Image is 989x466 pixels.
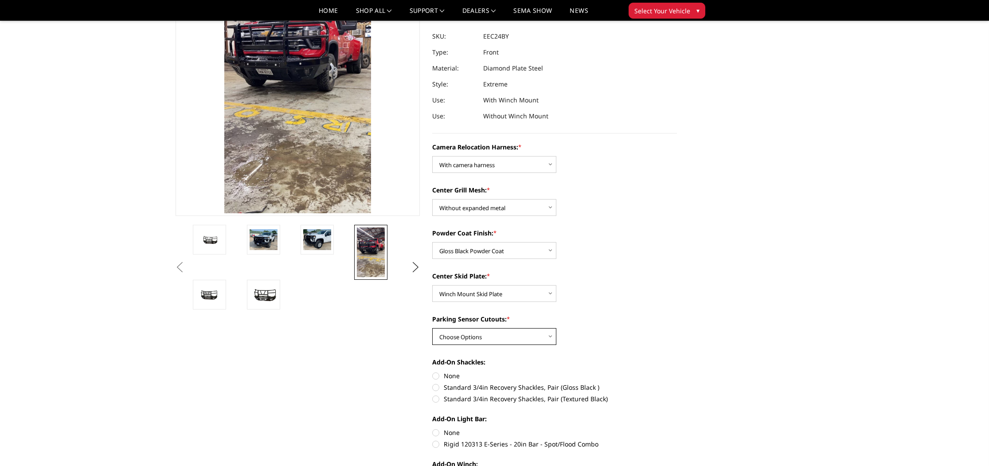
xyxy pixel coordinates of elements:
dt: Use: [432,108,477,124]
dd: Diamond Plate Steel [483,60,543,76]
a: News [570,8,588,20]
label: Camera Relocation Harness: [432,142,677,152]
dt: Type: [432,44,477,60]
img: 2024-2025 Chevrolet 2500-3500 - T2 Series - Extreme Front Bumper (receiver or winch) [250,287,278,302]
label: Standard 3/4in Recovery Shackles, Pair (Textured Black) [432,394,677,403]
a: Dealers [462,8,496,20]
label: Rigid 120313 E-Series - 20in Bar - Spot/Flood Combo [432,439,677,449]
a: Support [410,8,445,20]
span: Select Your Vehicle [634,6,690,16]
label: None [432,428,677,437]
dd: With Winch Mount [483,92,539,108]
img: 2024-2025 Chevrolet 2500-3500 - T2 Series - Extreme Front Bumper (receiver or winch) [357,227,385,277]
label: None [432,371,677,380]
label: Center Skid Plate: [432,271,677,281]
button: Previous [173,261,187,274]
dt: Style: [432,76,477,92]
img: 2024-2025 Chevrolet 2500-3500 - T2 Series - Extreme Front Bumper (receiver or winch) [303,229,331,250]
label: Add-On Light Bar: [432,414,677,423]
img: 2024-2025 Chevrolet 2500-3500 - T2 Series - Extreme Front Bumper (receiver or winch) [195,287,223,302]
dt: Use: [432,92,477,108]
label: Center Grill Mesh: [432,185,677,195]
a: Home [319,8,338,20]
dd: EEC24BY [483,28,509,44]
label: Parking Sensor Cutouts: [432,314,677,324]
label: Powder Coat Finish: [432,228,677,238]
dd: Front [483,44,499,60]
img: 2024-2025 Chevrolet 2500-3500 - T2 Series - Extreme Front Bumper (receiver or winch) [195,233,223,246]
span: ▾ [696,6,700,15]
label: Standard 3/4in Recovery Shackles, Pair (Gloss Black ) [432,383,677,392]
dd: Without Winch Mount [483,108,548,124]
button: Next [409,261,422,274]
dt: SKU: [432,28,477,44]
img: 2024-2025 Chevrolet 2500-3500 - T2 Series - Extreme Front Bumper (receiver or winch) [250,229,278,250]
dd: Extreme [483,76,508,92]
label: Add-On Shackles: [432,357,677,367]
iframe: Chat Widget [945,423,989,466]
a: SEMA Show [513,8,552,20]
dt: Material: [432,60,477,76]
a: shop all [356,8,392,20]
button: Select Your Vehicle [629,3,705,19]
